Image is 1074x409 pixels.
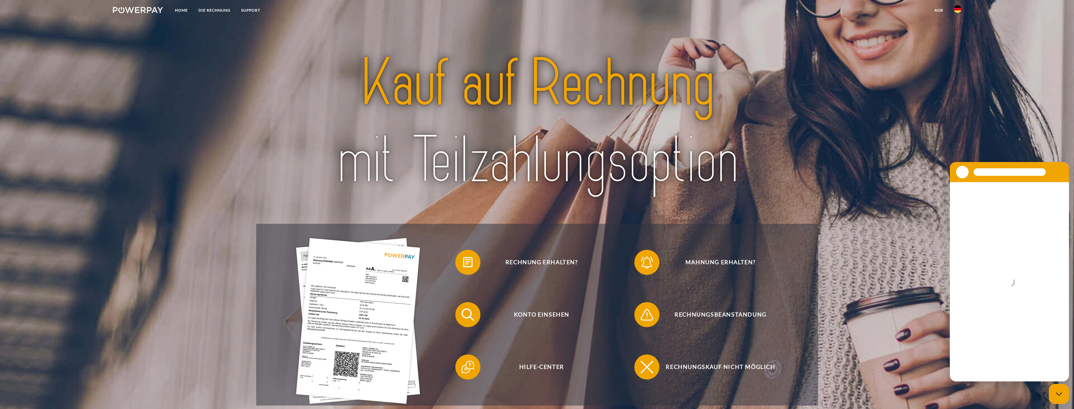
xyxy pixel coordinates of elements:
img: qb_help.svg [460,359,476,375]
span: Rechnung erhalten? [465,250,618,275]
span: Mahnung erhalten? [644,250,797,275]
img: qb_search.svg [460,307,476,322]
button: Hilfe-Center [455,354,618,380]
a: DIE RECHNUNG [193,5,236,16]
img: de [954,5,961,13]
span: Hilfe-Center [465,354,618,380]
iframe: Schaltfläche zum Öffnen des Messaging-Fensters [1049,384,1069,404]
span: Rechnungsbeanstandung [644,302,797,327]
button: Rechnungsbeanstandung [634,302,797,327]
img: title-powerpay_de.svg [289,41,786,203]
img: qb_warning.svg [639,307,655,322]
img: logo-powerpay-white.svg [113,7,163,13]
span: Konto einsehen [465,302,618,327]
a: SUPPORT [236,5,266,16]
a: Home [170,5,193,16]
iframe: Messaging-Fenster [950,162,1069,381]
button: Mahnung erhalten? [634,250,797,275]
img: qb_bell.svg [639,254,655,270]
button: Konto einsehen [455,302,618,327]
img: single_invoice_powerpay_de.jpg [296,238,420,404]
span: Rechnungskauf nicht möglich [644,354,797,380]
img: qb_bill.svg [460,254,476,270]
button: Rechnungskauf nicht möglich [634,354,797,380]
img: qb_close.svg [639,359,655,375]
a: agb [929,5,949,16]
button: Rechnung erhalten? [455,250,618,275]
